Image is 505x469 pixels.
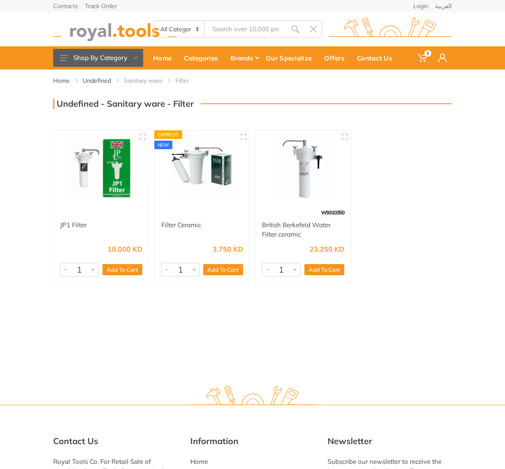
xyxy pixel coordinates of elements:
[161,205,179,220] img: 1.webp
[413,3,428,9] a: Login
[102,264,142,275] button: Add To Cart
[85,3,117,9] a: Track Order
[262,46,320,69] a: Our Specialize
[175,76,202,85] li: Filter
[262,221,331,239] a: British Berkefeld Water Filter ceramic
[154,21,205,37] select: Category
[60,137,142,199] img: Royal Tools - JP1 Filter
[353,49,401,67] div: Contact Us
[83,76,111,85] a: Undefined
[227,49,262,67] div: Brands
[321,209,344,216] span: W9310350
[53,99,194,109] h3: Undefined - Sanitary ware - Filter
[190,457,208,466] a: Home
[413,46,433,69] a: 0
[213,246,243,253] div: 3.750 KD
[435,3,452,9] a: العربية
[329,18,452,41] img: royal.tools Logo
[149,46,180,69] a: Home
[262,205,280,220] img: 1.webp
[180,49,227,67] div: Categories
[191,386,314,409] img: royal.tools Logo
[149,49,180,67] div: Home
[154,141,173,149] div: new
[161,137,243,199] img: Royal Tools - Filter Ceramic
[205,20,286,38] input: Site search
[262,137,344,199] img: Royal Tools - British Berkefeld Water Filter ceramic
[60,221,87,229] a: JP1 Filter
[108,246,142,253] div: 18.000 KD
[53,436,177,446] h5: Contact Us
[53,76,452,85] nav: breadcrumb
[53,18,176,41] img: royal.tools Logo
[320,49,353,67] div: Offers
[310,246,344,253] div: 23.250 KD
[53,49,143,67] button: Shop By Category
[203,264,243,275] button: Add To Cart
[161,221,201,229] a: Filter Ceramic
[328,436,452,446] h5: Newsletter
[124,76,162,85] a: Sanitary ware
[154,130,183,139] div: Express
[320,46,353,69] a: Offers
[53,3,78,9] a: Contacts
[424,50,431,57] span: 0
[304,264,344,275] button: Add To Cart
[60,205,78,220] img: 1.webp
[353,46,401,69] a: Contact Us
[53,76,70,85] a: Home
[262,49,320,67] div: Our Specialize
[190,436,315,446] h5: Information
[180,46,227,69] a: Categories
